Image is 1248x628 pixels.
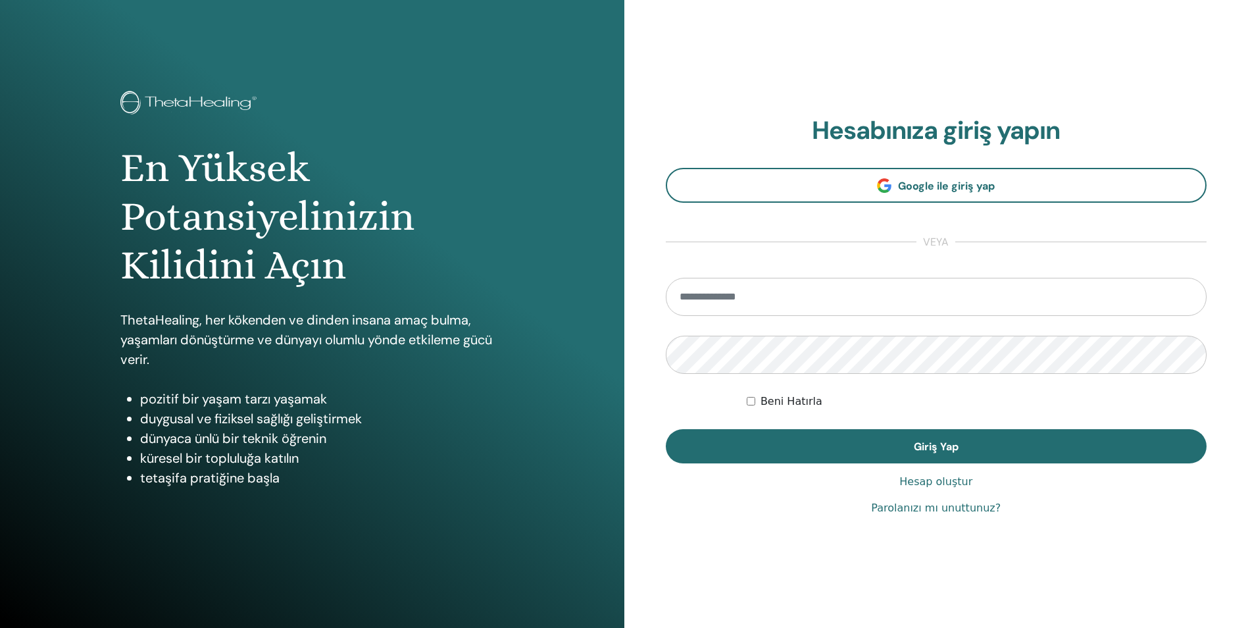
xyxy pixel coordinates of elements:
[666,429,1207,463] button: Giriş Yap
[140,389,503,409] li: pozitif bir yaşam tarzı yaşamak
[140,429,503,448] li: dünyaca ünlü bir teknik öğrenin
[120,310,503,369] p: ThetaHealing, her kökenden ve dinden insana amaç bulma, yaşamları dönüştürme ve dünyayı olumlu yö...
[871,500,1001,516] a: Parolanızı mı unuttunuz?
[140,468,503,488] li: tetaşifa pratiğine başla
[120,144,503,290] h1: En Yüksek Potansiyelinizin Kilidini Açın
[899,474,972,490] a: Hesap oluştur
[747,394,1207,409] div: Keep me authenticated indefinitely or until I manually logout
[140,409,503,429] li: duygusal ve fiziksel sağlığı geliştirmek
[666,116,1207,146] h2: Hesabınıza giriş yapın
[666,168,1207,203] a: Google ile giriş yap
[916,234,955,250] span: veya
[914,440,959,454] span: Giriş Yap
[761,394,822,409] label: Beni Hatırla
[140,448,503,468] li: küresel bir topluluğa katılın
[898,179,995,193] span: Google ile giriş yap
